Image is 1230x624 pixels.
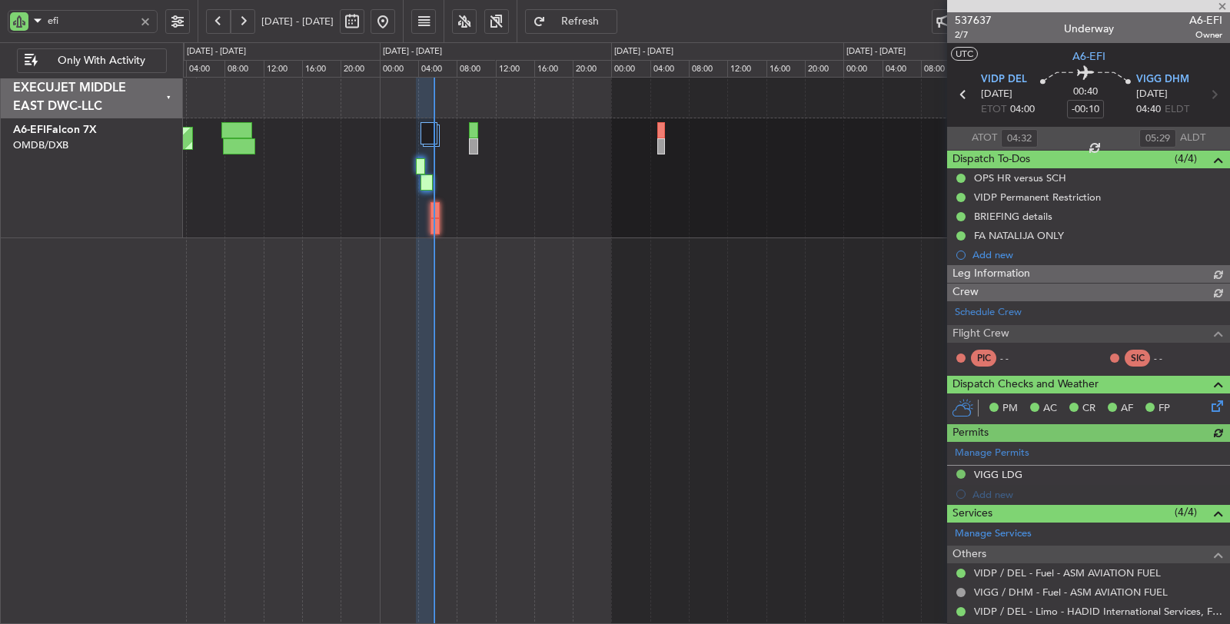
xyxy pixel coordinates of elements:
[974,210,1052,223] div: BRIEFING details
[955,28,992,41] span: 2/7
[302,60,341,78] div: 16:00
[727,60,766,78] div: 12:00
[525,9,617,34] button: Refresh
[843,60,882,78] div: 00:00
[972,248,1222,261] div: Add new
[981,87,1012,102] span: [DATE]
[418,60,457,78] div: 04:00
[1072,48,1105,65] span: A6-EFI
[1002,401,1018,417] span: PM
[186,60,224,78] div: 04:00
[766,60,805,78] div: 16:00
[383,45,442,58] div: [DATE] - [DATE]
[41,55,161,66] span: Only With Activity
[1175,151,1197,167] span: (4/4)
[974,229,1064,242] div: FA NATALIJA ONLY
[974,191,1101,204] div: VIDP Permanent Restriction
[952,546,986,563] span: Others
[951,47,978,61] button: UTC
[13,138,68,152] a: OMDB/DXB
[952,151,1030,168] span: Dispatch To-Dos
[264,60,302,78] div: 12:00
[952,376,1099,393] span: Dispatch Checks and Weather
[13,124,97,135] a: A6-EFIFalcon 7X
[1043,401,1057,417] span: AC
[689,60,727,78] div: 08:00
[955,526,1032,542] a: Manage Services
[1082,401,1095,417] span: CR
[1175,504,1197,520] span: (4/4)
[974,605,1222,618] a: VIDP / DEL - Limo - HADID International Services, FZE
[611,60,650,78] div: 00:00
[1136,72,1189,88] span: VIGG DHM
[1136,102,1161,118] span: 04:40
[1073,85,1098,100] span: 00:40
[972,131,997,146] span: ATOT
[1159,401,1170,417] span: FP
[1165,102,1189,118] span: ELDT
[1064,21,1114,37] div: Underway
[573,60,611,78] div: 20:00
[1010,102,1035,118] span: 04:00
[921,60,959,78] div: 08:00
[974,566,1161,579] a: VIDP / DEL - Fuel - ASM AVIATION FUEL
[981,72,1027,88] span: VIDP DEL
[981,102,1006,118] span: ETOT
[17,48,167,73] button: Only With Activity
[1189,28,1222,41] span: Owner
[48,9,135,32] input: A/C (Reg. or Type)
[457,60,495,78] div: 08:00
[341,60,379,78] div: 20:00
[187,45,246,58] div: [DATE] - [DATE]
[952,505,992,523] span: Services
[1136,87,1168,102] span: [DATE]
[1121,401,1133,417] span: AF
[955,12,992,28] span: 537637
[883,60,921,78] div: 04:00
[650,60,689,78] div: 04:00
[614,45,673,58] div: [DATE] - [DATE]
[1180,131,1205,146] span: ALDT
[496,60,534,78] div: 12:00
[261,15,334,28] span: [DATE] - [DATE]
[224,60,263,78] div: 08:00
[1189,12,1222,28] span: A6-EFI
[534,60,573,78] div: 16:00
[805,60,843,78] div: 20:00
[13,124,46,135] span: A6-EFI
[846,45,906,58] div: [DATE] - [DATE]
[549,16,612,27] span: Refresh
[974,586,1168,599] a: VIGG / DHM - Fuel - ASM AVIATION FUEL
[974,171,1066,184] div: OPS HR versus SCH
[380,60,418,78] div: 00:00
